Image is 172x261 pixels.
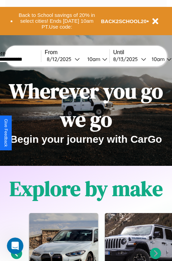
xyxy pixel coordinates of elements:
[3,119,8,147] div: Give Feedback
[45,49,109,56] label: From
[148,56,166,62] div: 10am
[7,238,23,254] iframe: Intercom live chat
[47,56,75,62] div: 8 / 12 / 2025
[10,174,163,203] h1: Explore by make
[13,10,101,32] button: Back to School savings of 20% in select cities! Ends [DATE] 10am PT.Use code:
[84,56,102,62] div: 10am
[101,18,147,24] b: BACK2SCHOOL20
[45,56,82,63] button: 8/12/2025
[113,56,141,62] div: 8 / 13 / 2025
[82,56,109,63] button: 10am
